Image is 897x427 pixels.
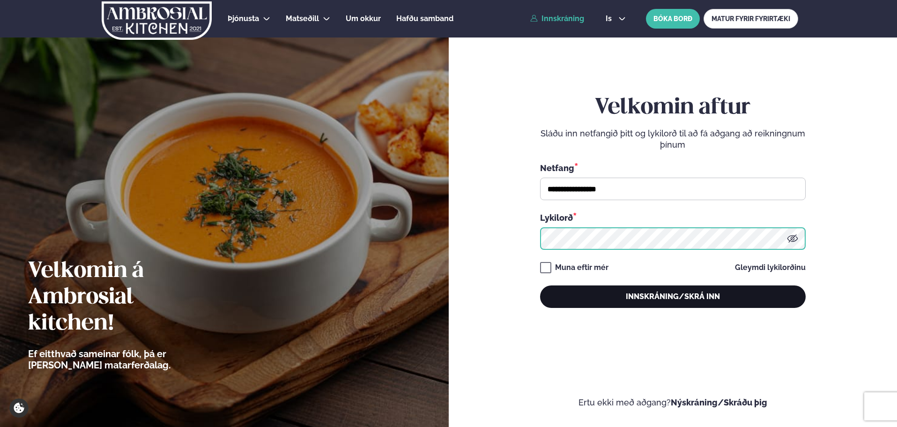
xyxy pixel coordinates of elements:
[540,285,806,308] button: Innskráning/Skrá inn
[396,13,453,24] a: Hafðu samband
[346,13,381,24] a: Um okkur
[477,397,869,408] p: Ertu ekki með aðgang?
[540,128,806,150] p: Sláðu inn netfangið þitt og lykilorð til að fá aðgang að reikningnum þínum
[396,14,453,23] span: Hafðu samband
[228,13,259,24] a: Þjónusta
[101,1,213,40] img: logo
[735,264,806,271] a: Gleymdi lykilorðinu
[704,9,798,29] a: MATUR FYRIR FYRIRTÆKI
[646,9,700,29] button: BÓKA BORÐ
[598,15,633,22] button: is
[671,397,767,407] a: Nýskráning/Skráðu þig
[228,14,259,23] span: Þjónusta
[286,13,319,24] a: Matseðill
[28,348,222,371] p: Ef eitthvað sameinar fólk, þá er [PERSON_NAME] matarferðalag.
[286,14,319,23] span: Matseðill
[28,258,222,337] h2: Velkomin á Ambrosial kitchen!
[540,95,806,121] h2: Velkomin aftur
[606,15,615,22] span: is
[540,162,806,174] div: Netfang
[530,15,584,23] a: Innskráning
[9,398,29,418] a: Cookie settings
[540,211,806,224] div: Lykilorð
[346,14,381,23] span: Um okkur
